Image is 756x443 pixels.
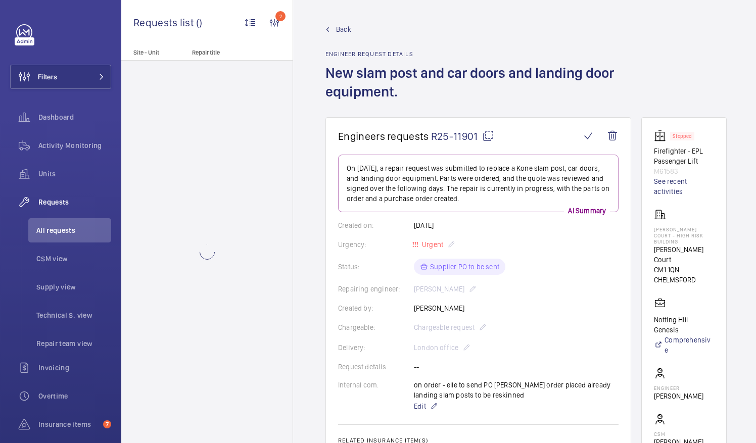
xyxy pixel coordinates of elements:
[654,176,714,196] a: See recent activities
[654,130,670,142] img: elevator.svg
[654,226,714,244] p: [PERSON_NAME] Court - High Risk Building
[38,391,111,401] span: Overtime
[103,420,111,428] span: 7
[654,315,714,335] p: Notting Hill Genesis
[121,49,188,56] p: Site - Unit
[673,134,692,138] p: Stopped
[36,282,111,292] span: Supply view
[325,51,643,58] h2: Engineer request details
[654,244,714,265] p: [PERSON_NAME] Court
[38,72,57,82] span: Filters
[347,163,610,204] p: On [DATE], a repair request was submitted to replace a Kone slam post, car doors, and landing doo...
[38,140,111,151] span: Activity Monitoring
[36,310,111,320] span: Technical S. view
[36,225,111,235] span: All requests
[38,112,111,122] span: Dashboard
[654,265,714,285] p: CM1 1QN CHELMSFORD
[431,130,494,142] span: R25-11901
[654,146,714,166] p: Firefighter - EPL Passenger Lift
[414,401,426,411] span: Edit
[10,65,111,89] button: Filters
[654,335,714,355] a: Comprehensive
[38,419,99,429] span: Insurance items
[564,206,610,216] p: AI Summary
[38,197,111,207] span: Requests
[192,49,259,56] p: Repair title
[36,254,111,264] span: CSM view
[336,24,351,34] span: Back
[133,16,196,29] span: Requests list
[654,385,703,391] p: Engineer
[38,169,111,179] span: Units
[325,64,643,117] h1: New slam post and car doors and landing door equipment.
[654,391,703,401] p: [PERSON_NAME]
[654,431,703,437] p: CSM
[338,130,429,142] span: Engineers requests
[38,363,111,373] span: Invoicing
[654,166,714,176] p: M61583
[36,338,111,349] span: Repair team view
